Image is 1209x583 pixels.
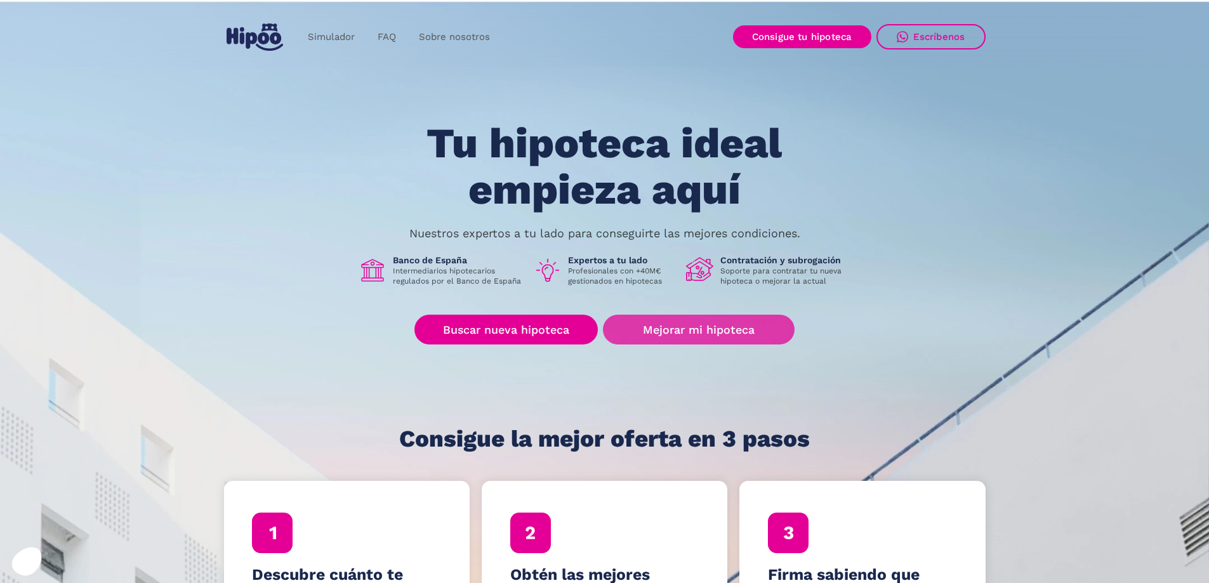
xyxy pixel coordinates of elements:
[407,25,501,49] a: Sobre nosotros
[720,254,851,266] h1: Contratación y subrogación
[568,254,676,266] h1: Expertos a tu lado
[399,426,810,452] h1: Consigue la mejor oferta en 3 pasos
[296,25,366,49] a: Simulador
[414,315,598,344] a: Buscar nueva hipoteca
[720,266,851,286] p: Soporte para contratar tu nueva hipoteca o mejorar la actual
[224,18,286,56] a: home
[603,315,794,344] a: Mejorar mi hipoteca
[393,266,524,286] p: Intermediarios hipotecarios regulados por el Banco de España
[366,25,407,49] a: FAQ
[876,24,986,49] a: Escríbenos
[733,25,871,48] a: Consigue tu hipoteca
[913,31,965,43] div: Escríbenos
[409,228,800,239] p: Nuestros expertos a tu lado para conseguirte las mejores condiciones.
[364,121,845,213] h1: Tu hipoteca ideal empieza aquí
[393,254,524,266] h1: Banco de España
[568,266,676,286] p: Profesionales con +40M€ gestionados en hipotecas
